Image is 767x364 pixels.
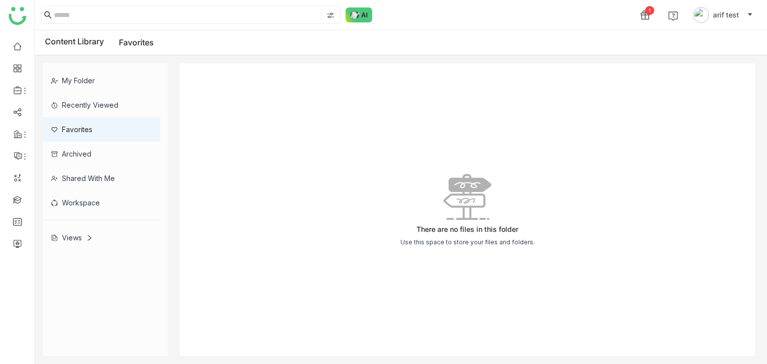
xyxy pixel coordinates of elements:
div: Use this space to store your files and folders. [400,238,535,246]
div: 1 [645,6,654,15]
a: Favorites [119,37,154,47]
button: arif test [691,7,755,23]
div: Workspace [43,190,160,215]
img: No data [443,174,491,220]
div: Archived [43,142,160,166]
img: help.svg [668,11,678,21]
img: ask-buddy-normal.svg [346,7,373,22]
div: There are no files in this folder [416,225,518,233]
div: Shared with me [43,166,160,190]
div: Content Library [45,36,154,49]
div: Recently Viewed [43,93,160,117]
span: arif test [713,9,739,20]
div: Views [51,233,93,242]
div: My Folder [43,68,160,93]
div: Favorites [43,117,160,142]
img: search-type.svg [327,11,335,19]
img: logo [8,7,26,25]
img: avatar [693,7,709,23]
